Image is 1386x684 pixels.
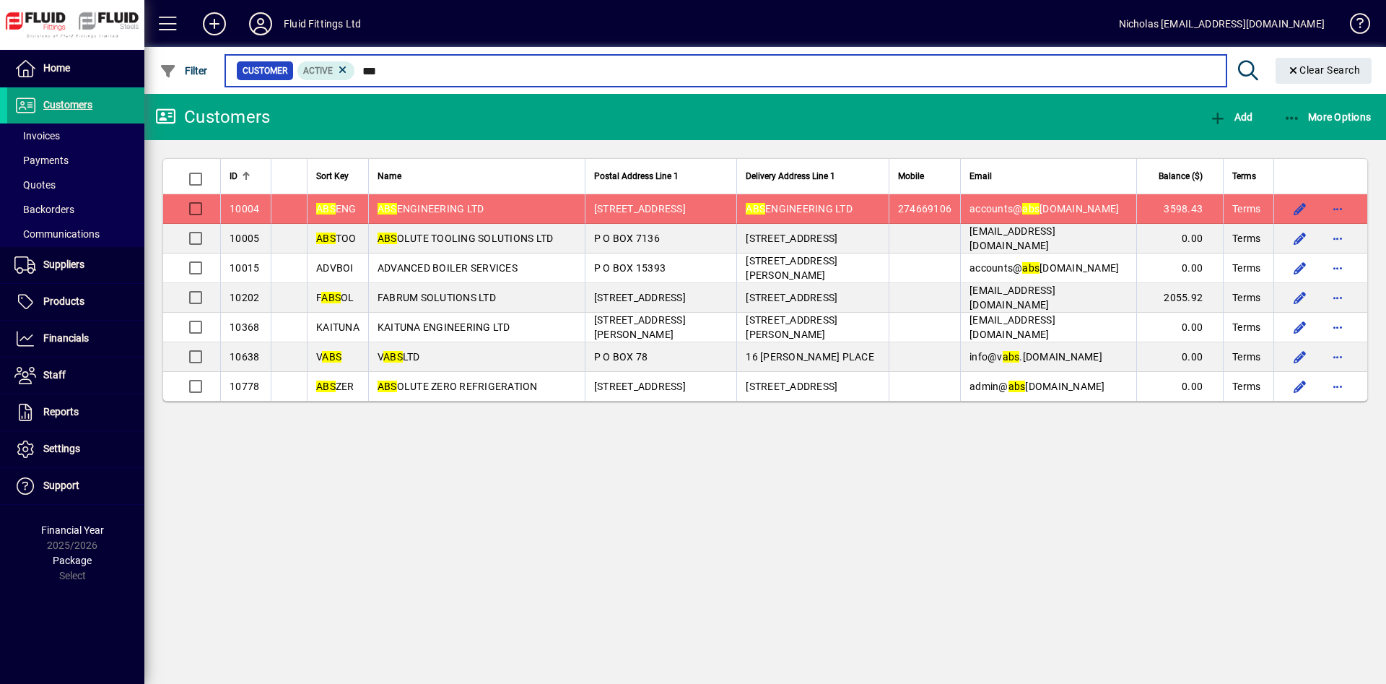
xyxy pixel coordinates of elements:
[1289,345,1312,368] button: Edit
[1136,313,1223,342] td: 0.00
[14,179,56,191] span: Quotes
[7,197,144,222] a: Backorders
[594,351,648,363] span: P O BOX 78
[1022,262,1039,274] em: abs
[7,321,144,357] a: Financials
[43,295,84,307] span: Products
[1232,231,1260,246] span: Terms
[898,168,951,184] div: Mobile
[1289,227,1312,250] button: Edit
[7,222,144,246] a: Communications
[1159,168,1203,184] span: Balance ($)
[1003,351,1020,363] em: abs
[316,381,354,392] span: ZER
[969,381,1105,392] span: admin@ [DOMAIN_NAME]
[746,292,837,303] span: [STREET_ADDRESS]
[1008,381,1026,392] em: abs
[1119,12,1325,35] div: Nicholas [EMAIL_ADDRESS][DOMAIN_NAME]
[378,233,397,244] em: ABS
[7,431,144,467] a: Settings
[746,255,837,281] span: [STREET_ADDRESS][PERSON_NAME]
[7,124,144,148] a: Invoices
[316,292,354,303] span: F OL
[1209,111,1252,123] span: Add
[1136,194,1223,224] td: 3598.43
[316,351,341,363] span: V
[1326,286,1349,309] button: More options
[1136,224,1223,254] td: 0.00
[7,173,144,197] a: Quotes
[14,130,60,142] span: Invoices
[43,332,89,344] span: Financials
[243,64,287,78] span: Customer
[316,321,359,333] span: KAITUNA
[746,351,874,363] span: 16 [PERSON_NAME] PLACE
[1022,203,1039,215] em: abs
[1326,256,1349,280] button: More options
[316,203,357,215] span: ENG
[1232,202,1260,216] span: Terms
[594,262,666,274] span: P O BOX 15393
[322,351,341,363] em: ABS
[1136,254,1223,283] td: 0.00
[1289,375,1312,398] button: Edit
[303,66,333,76] span: Active
[7,51,144,87] a: Home
[969,225,1055,251] span: [EMAIL_ADDRESS][DOMAIN_NAME]
[1232,379,1260,394] span: Terms
[7,358,144,394] a: Staff
[1232,320,1260,334] span: Terms
[1280,104,1375,130] button: More Options
[53,555,92,566] span: Package
[1146,168,1216,184] div: Balance ($)
[230,203,259,215] span: 10004
[378,203,484,215] span: ENGINEERING LTD
[43,259,84,270] span: Suppliers
[969,168,1128,184] div: Email
[378,168,401,184] span: Name
[43,62,70,74] span: Home
[594,233,660,244] span: P O BOX 7136
[1326,316,1349,339] button: More options
[41,524,104,536] span: Financial Year
[1232,350,1260,364] span: Terms
[969,168,992,184] span: Email
[7,468,144,504] a: Support
[898,168,924,184] span: Mobile
[43,369,66,381] span: Staff
[594,168,679,184] span: Postal Address Line 1
[378,233,554,244] span: OLUTE TOOLING SOLUTIONS LTD
[1289,316,1312,339] button: Edit
[43,406,79,417] span: Reports
[378,321,510,333] span: KAITUNA ENGINEERING LTD
[1326,197,1349,220] button: More options
[7,394,144,430] a: Reports
[237,11,284,37] button: Profile
[378,168,576,184] div: Name
[378,381,538,392] span: OLUTE ZERO REFRIGERATION
[594,292,686,303] span: [STREET_ADDRESS]
[594,381,686,392] span: [STREET_ADDRESS]
[43,99,92,111] span: Customers
[1289,286,1312,309] button: Edit
[746,203,765,215] em: ABS
[230,262,259,274] span: 10015
[378,203,397,215] em: ABS
[1283,111,1372,123] span: More Options
[230,321,259,333] span: 10368
[898,203,951,215] span: 274669106
[14,155,69,166] span: Payments
[7,148,144,173] a: Payments
[378,262,518,274] span: ADVANCED BOILER SERVICES
[746,314,837,340] span: [STREET_ADDRESS][PERSON_NAME]
[746,203,853,215] span: ENGINEERING LTD
[1232,168,1256,184] span: Terms
[1326,227,1349,250] button: More options
[383,351,403,363] em: ABS
[594,203,686,215] span: [STREET_ADDRESS]
[43,443,80,454] span: Settings
[316,168,349,184] span: Sort Key
[1326,345,1349,368] button: More options
[297,61,355,80] mat-chip: Activation Status: Active
[969,203,1119,215] span: accounts@ [DOMAIN_NAME]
